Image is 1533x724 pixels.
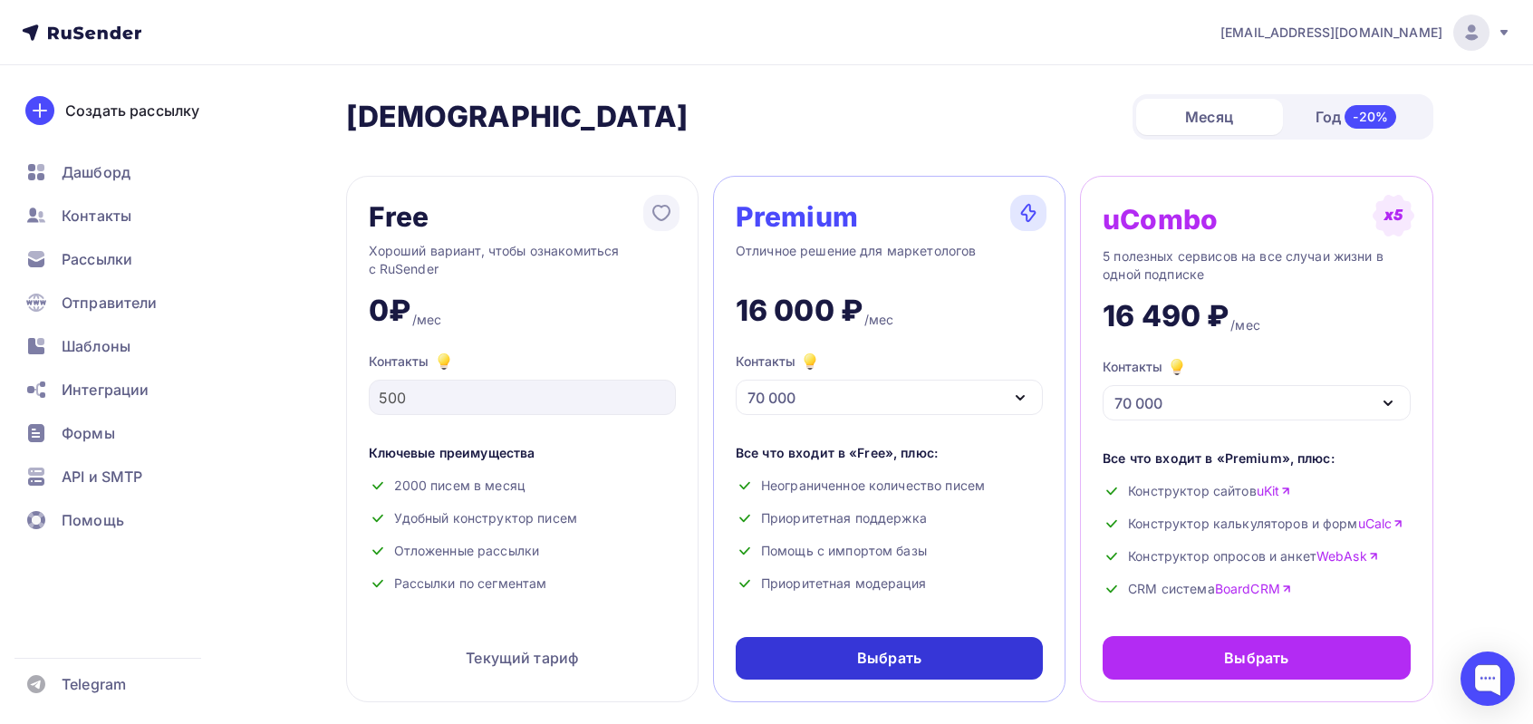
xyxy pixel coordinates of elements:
[1345,105,1396,129] div: -20%
[62,335,130,357] span: Шаблоны
[14,154,230,190] a: Дашборд
[1215,580,1292,598] a: BoardCRM
[369,636,676,680] div: Текущий тариф
[14,198,230,234] a: Контакты
[62,509,124,531] span: Помощь
[857,648,921,669] div: Выбрать
[864,311,894,329] div: /мес
[736,351,1043,415] button: Контакты 70 000
[1128,515,1403,533] span: Конструктор калькуляторов и форм
[369,351,676,372] div: Контакты
[1358,515,1404,533] a: uCalc
[736,202,858,231] div: Premium
[1103,449,1410,468] div: Все что входит в «Premium», плюс:
[1220,14,1511,51] a: [EMAIL_ADDRESS][DOMAIN_NAME]
[736,574,1043,593] div: Приоритетная модерация
[369,542,676,560] div: Отложенные рассылки
[14,285,230,321] a: Отправители
[1136,99,1283,135] div: Месяц
[1128,580,1292,598] span: CRM система
[412,311,442,329] div: /мес
[1257,482,1292,500] a: uKit
[62,292,158,314] span: Отправители
[369,293,410,329] div: 0₽
[62,205,131,227] span: Контакты
[62,422,115,444] span: Формы
[1103,356,1410,420] button: Контакты 70 000
[14,241,230,277] a: Рассылки
[736,242,1043,278] div: Отличное решение для маркетологов
[1103,298,1229,334] div: 16 490 ₽
[1128,547,1379,565] span: Конструктор опросов и анкет
[1103,356,1188,378] div: Контакты
[1316,547,1379,565] a: WebAsk
[369,477,676,495] div: 2000 писем в месяц
[369,509,676,527] div: Удобный конструктор писем
[369,574,676,593] div: Рассылки по сегментам
[736,444,1043,462] div: Все что входит в «Free», плюс:
[14,415,230,451] a: Формы
[1128,482,1291,500] span: Конструктор сайтов
[62,379,149,401] span: Интеграции
[369,444,676,462] div: Ключевые преимущества
[1114,392,1162,414] div: 70 000
[62,673,126,695] span: Telegram
[1224,647,1288,669] div: Выбрать
[1103,205,1218,234] div: uCombo
[369,242,676,278] div: Хороший вариант, чтобы ознакомиться с RuSender
[1103,247,1410,284] div: 5 полезных сервисов на все случаи жизни в одной подписке
[14,328,230,364] a: Шаблоны
[736,509,1043,527] div: Приоритетная поддержка
[736,477,1043,495] div: Неограниченное количество писем
[62,161,130,183] span: Дашборд
[62,466,142,487] span: API и SMTP
[1230,316,1260,334] div: /мес
[1283,98,1430,136] div: Год
[65,100,199,121] div: Создать рассылку
[62,248,132,270] span: Рассылки
[747,387,795,409] div: 70 000
[736,542,1043,560] div: Помощь с импортом базы
[369,202,429,231] div: Free
[346,99,689,135] h2: [DEMOGRAPHIC_DATA]
[736,351,821,372] div: Контакты
[736,293,863,329] div: 16 000 ₽
[1220,24,1442,42] span: [EMAIL_ADDRESS][DOMAIN_NAME]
